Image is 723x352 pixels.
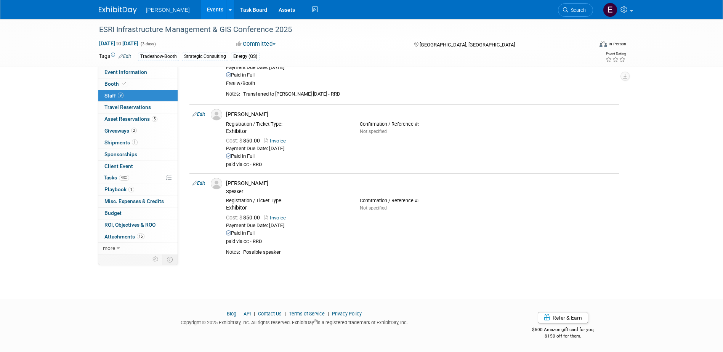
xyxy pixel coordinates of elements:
[226,153,616,160] div: Paid in Full
[226,72,616,78] div: Paid in Full
[264,138,289,144] a: Invoice
[568,7,586,13] span: Search
[98,231,178,243] a: Attachments15
[360,121,482,127] div: Confirmation / Reference #:
[98,208,178,219] a: Budget
[104,186,134,192] span: Playbook
[104,174,129,181] span: Tasks
[104,116,157,122] span: Asset Reservations
[258,311,282,317] a: Contact Us
[226,121,348,127] div: Registration / Ticket Type:
[104,93,123,99] span: Staff
[104,234,144,240] span: Attachments
[360,198,482,204] div: Confirmation / Reference #:
[502,333,625,339] div: $150 off for them.
[104,151,137,157] span: Sponsorships
[98,196,178,207] a: Misc. Expenses & Credits
[98,137,178,149] a: Shipments1
[226,238,616,245] div: paid via cc - RRD
[226,138,263,144] span: 850.00
[98,78,178,90] a: Booth
[98,184,178,195] a: Playbook1
[98,219,178,231] a: ROI, Objectives & ROO
[96,23,582,37] div: ESRI Infrastructure Management & GIS Conference 2025
[237,311,242,317] span: |
[226,230,616,237] div: Paid in Full
[360,205,387,211] span: Not specified
[283,311,288,317] span: |
[149,254,162,264] td: Personalize Event Tab Strip
[231,53,260,61] div: Energy (GS)
[243,249,616,256] div: Possible speaker
[104,81,128,87] span: Booth
[104,163,133,169] span: Client Event
[360,129,387,134] span: Not specified
[98,243,178,254] a: more
[122,82,126,86] i: Booth reservation complete
[140,42,156,46] span: (3 days)
[128,187,134,192] span: 1
[502,322,625,339] div: $500 Amazon gift card for you,
[538,312,588,323] a: Refer & Earn
[138,53,179,61] div: Tradeshow-Booth
[103,245,115,251] span: more
[244,311,251,317] a: API
[131,128,137,133] span: 2
[558,3,593,17] a: Search
[119,175,129,181] span: 43%
[548,40,627,51] div: Event Format
[226,189,616,195] div: Speaker
[152,116,157,122] span: 5
[326,311,331,317] span: |
[211,109,222,120] img: Associate-Profile-5.png
[137,234,144,239] span: 15
[104,139,138,146] span: Shipments
[226,91,240,97] div: Notes:
[608,41,626,47] div: In-Person
[600,41,607,47] img: Format-Inperson.png
[115,40,122,46] span: to
[226,64,616,71] div: Payment Due Date: [DATE]
[226,222,616,229] div: Payment Due Date: [DATE]
[104,69,147,75] span: Event Information
[226,214,263,221] span: 850.00
[226,249,240,255] div: Notes:
[226,162,616,168] div: paid via cc - RRD
[243,91,616,98] div: Transferred to [PERSON_NAME] [DATE] - RRD
[119,54,131,59] a: Edit
[99,40,139,47] span: [DATE] [DATE]
[226,128,348,135] div: Exhibitor
[192,181,205,186] a: Edit
[99,317,491,326] div: Copyright © 2025 ExhibitDay, Inc. All rights reserved. ExhibitDay is a registered trademark of Ex...
[104,210,122,216] span: Budget
[605,52,626,56] div: Event Rating
[226,214,243,221] span: Cost: $
[98,90,178,102] a: Staff9
[99,52,131,61] td: Tags
[226,80,616,87] div: Free w/Booth
[99,6,137,14] img: ExhibitDay
[104,198,164,204] span: Misc. Expenses & Credits
[104,128,137,134] span: Giveaways
[132,139,138,145] span: 1
[420,42,515,48] span: [GEOGRAPHIC_DATA], [GEOGRAPHIC_DATA]
[314,319,317,323] sup: ®
[233,40,279,48] button: Committed
[98,172,178,184] a: Tasks43%
[98,67,178,78] a: Event Information
[603,3,617,17] img: Emy Volk
[226,138,243,144] span: Cost: $
[226,180,616,187] div: [PERSON_NAME]
[226,111,616,118] div: [PERSON_NAME]
[98,102,178,113] a: Travel Reservations
[118,93,123,98] span: 9
[227,311,236,317] a: Blog
[332,311,362,317] a: Privacy Policy
[98,149,178,160] a: Sponsorships
[226,198,348,204] div: Registration / Ticket Type:
[162,254,178,264] td: Toggle Event Tabs
[146,7,190,13] span: [PERSON_NAME]
[98,114,178,125] a: Asset Reservations5
[252,311,257,317] span: |
[98,125,178,137] a: Giveaways2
